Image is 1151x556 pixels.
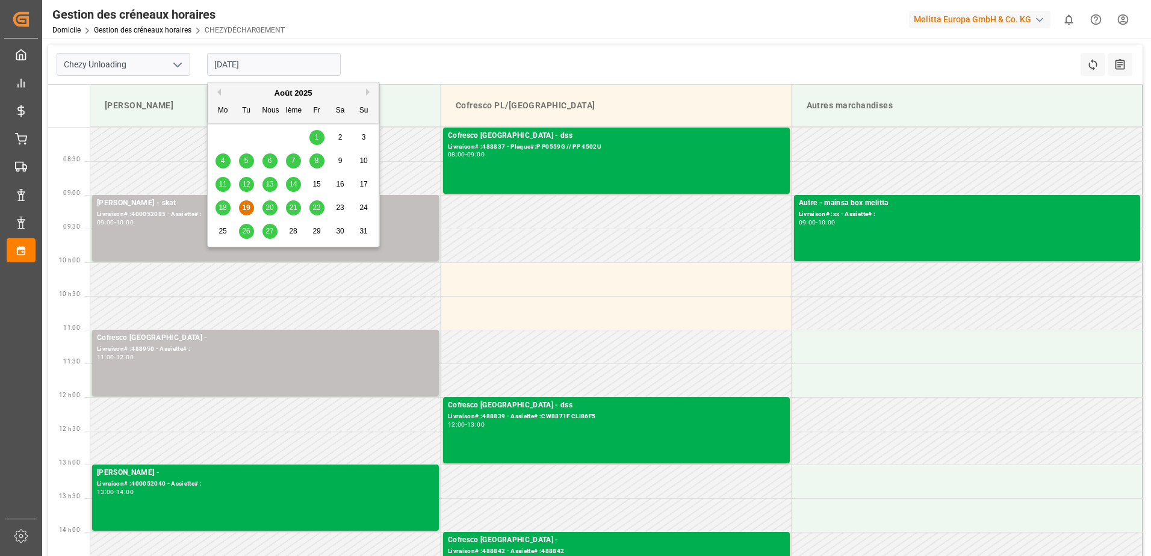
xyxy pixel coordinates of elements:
div: Choisissez le jeudi 28 août 2025 [286,224,301,239]
div: Livraison# :488950 - Assiette# : [97,344,434,354]
div: Choisissez le vendredi 29 août 2025 [309,224,324,239]
div: Autre - mainsa box melitta [799,197,1136,209]
div: mois 2025-08 [211,126,376,243]
span: 13 [265,180,273,188]
span: 10 h 00 [59,257,80,264]
div: Choisissez le vendredi 22 août 2025 [309,200,324,215]
div: Choisissez le samedi 9 août 2025 [333,153,348,168]
div: Choisissez Mercredi 27 août 2025 [262,224,278,239]
div: Nous [262,103,278,119]
div: Choisissez le lundi 4 août 2025 [216,153,231,168]
button: Mois précédent [214,88,221,96]
span: 09:00 [63,190,80,196]
div: - [114,489,116,495]
span: 11:30 [63,358,80,365]
span: 8 [315,156,319,165]
div: Cofresco [GEOGRAPHIC_DATA] - dss [448,130,785,142]
div: Choisissez le samedi 2 août 2025 [333,130,348,145]
span: 21 [289,203,297,212]
div: Cofresco PL/[GEOGRAPHIC_DATA] [451,94,782,117]
div: Cofresco [GEOGRAPHIC_DATA] - [97,332,434,344]
span: 22 [312,203,320,212]
div: Choisissez le vendredi 1er août 2025 [309,130,324,145]
div: 10:00 [818,220,836,225]
span: 15 [312,180,320,188]
div: Choisissez le jeudi 7 août 2025 [286,153,301,168]
div: Choisissez le dimanche 17 août 2025 [356,177,371,192]
div: Choisissez le samedi 30 août 2025 [333,224,348,239]
span: 7 [291,156,296,165]
div: 09:00 [799,220,816,225]
div: Choisissez le jeudi 21 août 2025 [286,200,301,215]
span: 27 [265,227,273,235]
div: [PERSON_NAME] - [97,467,434,479]
div: Août 2025 [208,87,379,99]
div: Choisissez le vendredi 15 août 2025 [309,177,324,192]
div: Sa [333,103,348,119]
div: - [114,220,116,225]
div: 12:00 [448,422,465,427]
button: Melitta Europa GmbH & Co. KG [909,8,1055,31]
div: - [114,354,116,360]
div: Choisissez Mercredi 13 août 2025 [262,177,278,192]
span: 14 h 00 [59,527,80,533]
div: - [465,422,467,427]
div: Livraison# :400052040 - Assiette# : [97,479,434,489]
span: 13 h 30 [59,493,80,499]
div: Livraison# :xx - Assiette# : [799,209,1136,220]
div: Choisissez le dimanche 31 août 2025 [356,224,371,239]
div: [PERSON_NAME] - skat [97,197,434,209]
div: 14:00 [116,489,134,495]
div: Autres marchandises [802,94,1133,117]
div: Choisissez le jeudi 14 août 2025 [286,177,301,192]
span: 10 [359,156,367,165]
div: Choisissez le vendredi 8 août 2025 [309,153,324,168]
div: 13:00 [467,422,485,427]
span: 13 h 00 [59,459,80,466]
div: [PERSON_NAME] [100,94,431,117]
span: 1 [315,133,319,141]
div: 12:00 [116,354,134,360]
div: Choisissez Mercredi 6 août 2025 [262,153,278,168]
div: Livraison# :488837 - Plaque#:P P0559G // PP 4502U [448,142,785,152]
input: JJ-MM-AAAA [207,53,341,76]
div: Choisissez le dimanche 24 août 2025 [356,200,371,215]
div: Choisissez le lundi 11 août 2025 [216,177,231,192]
button: Centre d’aide [1082,6,1109,33]
div: Choisissez Mardi 5 août 2025 [239,153,254,168]
div: 09:00 [467,152,485,157]
div: Choisissez Mercredi 20 août 2025 [262,200,278,215]
div: Cofresco [GEOGRAPHIC_DATA] - dss [448,400,785,412]
span: 19 [242,203,250,212]
div: - [816,220,817,225]
span: 11:00 [63,324,80,331]
span: 12 h 00 [59,392,80,398]
div: 10:00 [116,220,134,225]
span: 5 [244,156,249,165]
span: 4 [221,156,225,165]
span: 24 [359,203,367,212]
div: Mo [216,103,231,119]
span: 12 [242,180,250,188]
span: 10 h 30 [59,291,80,297]
button: Prochain [366,88,373,96]
div: Choisissez le mardi 26 août 2025 [239,224,254,239]
span: 16 [336,180,344,188]
button: Afficher 0 nouvelles notifications [1055,6,1082,33]
span: 12 h 30 [59,425,80,432]
span: 6 [268,156,272,165]
div: Choisissez le dimanche 3 août 2025 [356,130,371,145]
a: Gestion des créneaux horaires [94,26,191,34]
span: 2 [338,133,343,141]
span: 14 [289,180,297,188]
div: 08:00 [448,152,465,157]
span: 18 [219,203,226,212]
span: 17 [359,180,367,188]
div: Livraison# :400052085 - Assiette# : [97,209,434,220]
div: Choisissez le dimanche 10 août 2025 [356,153,371,168]
div: Cofresco [GEOGRAPHIC_DATA] - [448,534,785,546]
div: Choisissez le mardi 12 août 2025 [239,177,254,192]
div: - [465,152,467,157]
span: 08:30 [63,156,80,162]
div: Choisissez le lundi 25 août 2025 [216,224,231,239]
